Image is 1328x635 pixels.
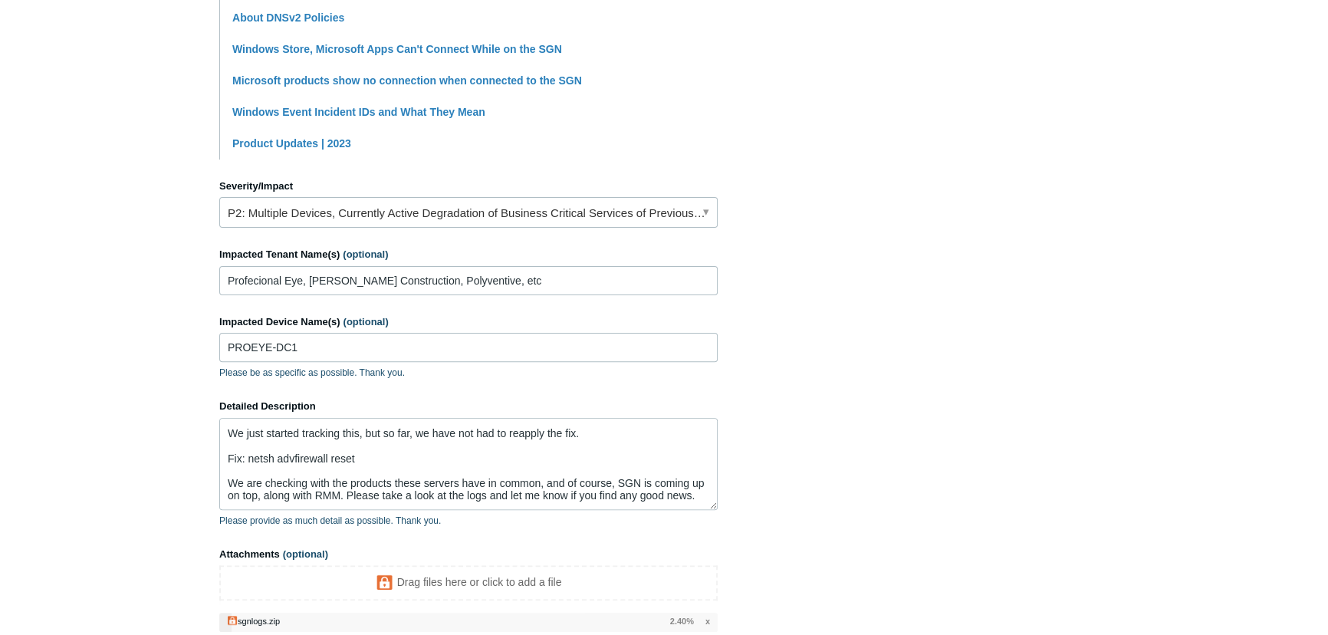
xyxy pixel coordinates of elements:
[232,43,562,55] a: Windows Store, Microsoft Apps Can't Connect While on the SGN
[219,179,718,194] label: Severity/Impact
[283,548,328,560] span: (optional)
[219,547,718,562] label: Attachments
[343,248,388,260] span: (optional)
[344,316,389,327] span: (optional)
[238,617,280,626] div: sgnlogs.zip
[219,314,718,330] label: Impacted Device Name(s)
[232,106,485,118] a: Windows Event Incident IDs and What They Mean
[232,12,344,24] a: About DNSv2 Policies
[232,74,582,87] a: Microsoft products show no connection when connected to the SGN
[705,615,710,628] span: x
[219,399,718,414] label: Detailed Description
[219,366,718,380] p: Please be as specific as possible. Thank you.
[670,615,694,628] span: 2.40%
[219,197,718,228] a: P2: Multiple Devices, Currently Active Degradation of Business Critical Services of Previously Wo...
[227,615,238,626] img: logo.png
[219,514,718,528] p: Please provide as much detail as possible. Thank you.
[232,137,351,150] a: Product Updates | 2023
[219,247,718,262] label: Impacted Tenant Name(s)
